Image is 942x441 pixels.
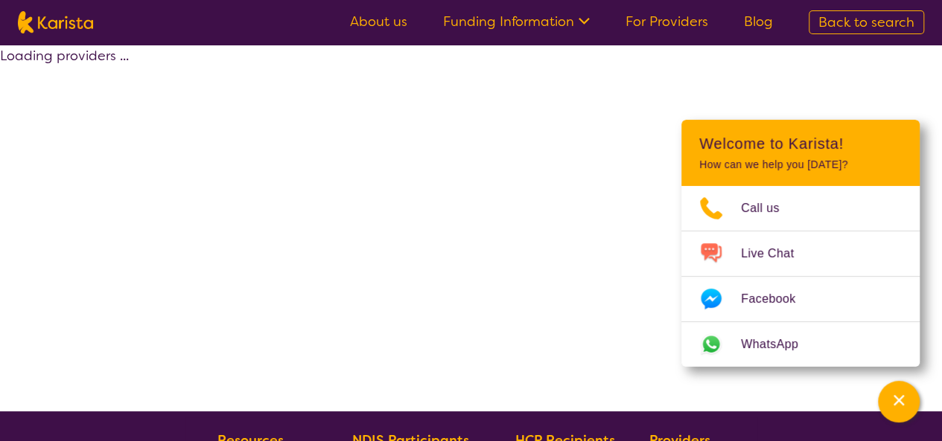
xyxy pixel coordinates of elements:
[626,13,708,30] a: For Providers
[809,10,924,34] a: Back to search
[443,13,590,30] a: Funding Information
[878,381,920,422] button: Channel Menu
[741,288,813,310] span: Facebook
[818,13,914,31] span: Back to search
[681,120,920,367] div: Channel Menu
[350,13,407,30] a: About us
[699,158,902,171] p: How can we help you [DATE]?
[18,11,93,33] img: Karista logo
[681,186,920,367] ul: Choose channel
[741,242,812,265] span: Live Chat
[699,135,902,152] h2: Welcome to Karista!
[681,322,920,367] a: Web link opens in a new tab.
[741,197,798,219] span: Call us
[741,333,816,355] span: WhatsApp
[744,13,773,30] a: Blog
